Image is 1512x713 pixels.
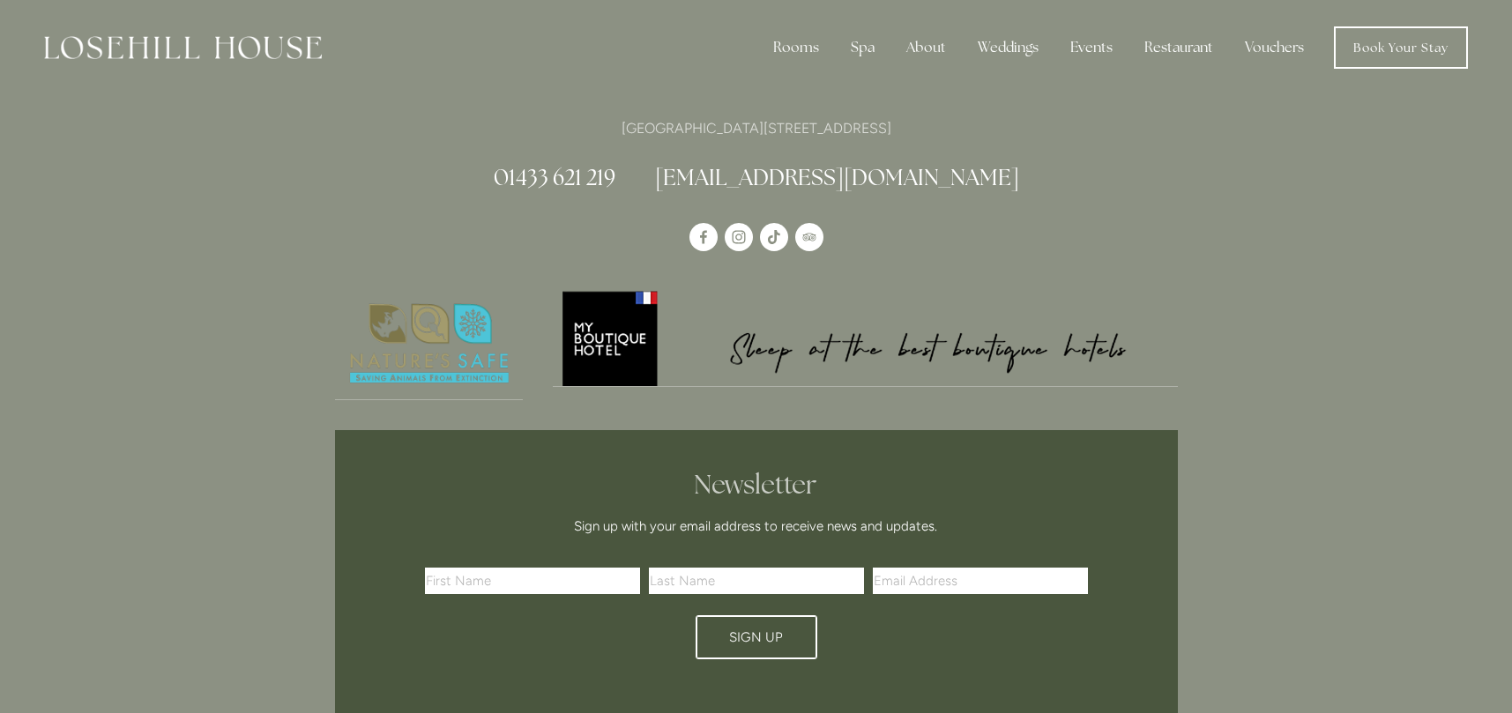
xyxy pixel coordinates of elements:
input: First Name [425,568,640,594]
a: My Boutique Hotel - Logo [553,288,1178,387]
div: Spa [837,30,889,65]
input: Email Address [873,568,1088,594]
img: Losehill House [44,36,322,59]
img: My Boutique Hotel - Logo [553,288,1178,386]
a: Losehill House Hotel & Spa [689,223,718,251]
p: Sign up with your email address to receive news and updates. [431,516,1082,537]
a: TripAdvisor [795,223,823,251]
a: TikTok [760,223,788,251]
a: 01433 621 219 [494,163,615,191]
div: Restaurant [1130,30,1227,65]
div: Events [1056,30,1127,65]
span: Sign Up [729,629,783,645]
a: Vouchers [1231,30,1318,65]
img: Nature's Safe - Logo [335,288,524,399]
a: Nature's Safe - Logo [335,288,524,400]
div: Weddings [964,30,1053,65]
p: [GEOGRAPHIC_DATA][STREET_ADDRESS] [335,116,1178,140]
a: [EMAIL_ADDRESS][DOMAIN_NAME] [655,163,1019,191]
h2: Newsletter [431,469,1082,501]
button: Sign Up [696,615,817,659]
input: Last Name [649,568,864,594]
div: About [892,30,960,65]
a: Instagram [725,223,753,251]
div: Rooms [759,30,833,65]
a: Book Your Stay [1334,26,1468,69]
